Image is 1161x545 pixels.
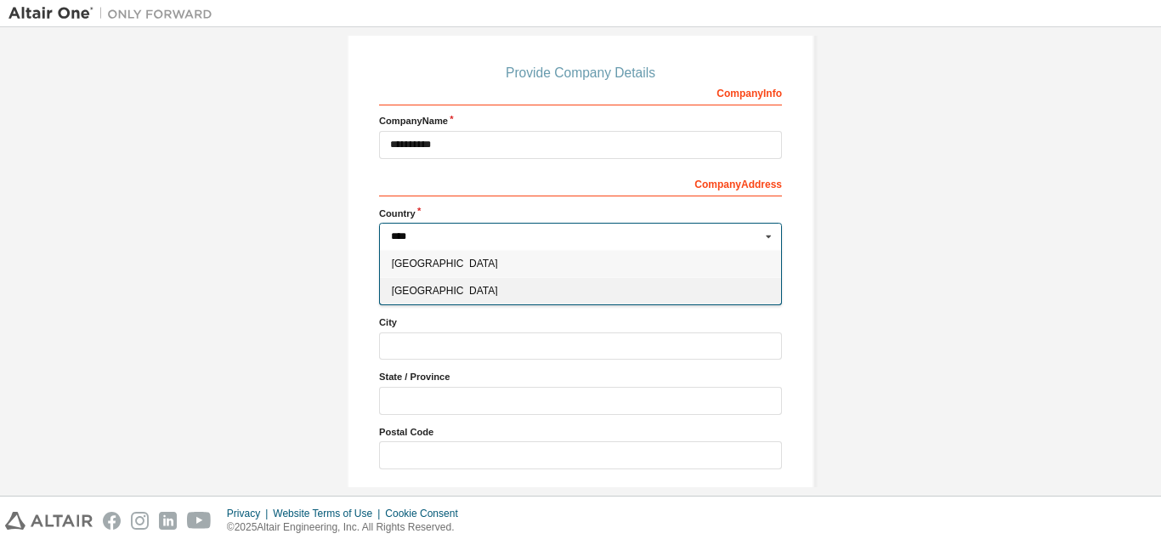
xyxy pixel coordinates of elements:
[8,5,221,22] img: Altair One
[379,114,782,128] label: Company Name
[392,258,770,269] span: [GEOGRAPHIC_DATA]
[379,207,782,220] label: Country
[187,512,212,530] img: youtube.svg
[131,512,149,530] img: instagram.svg
[227,520,468,535] p: © 2025 Altair Engineering, Inc. All Rights Reserved.
[385,507,467,520] div: Cookie Consent
[5,512,93,530] img: altair_logo.svg
[379,425,782,439] label: Postal Code
[103,512,121,530] img: facebook.svg
[379,68,782,78] div: Provide Company Details
[379,169,782,196] div: Company Address
[159,512,177,530] img: linkedin.svg
[227,507,273,520] div: Privacy
[392,286,770,296] span: [GEOGRAPHIC_DATA]
[379,78,782,105] div: Company Info
[379,315,782,329] label: City
[379,370,782,383] label: State / Province
[273,507,385,520] div: Website Terms of Use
